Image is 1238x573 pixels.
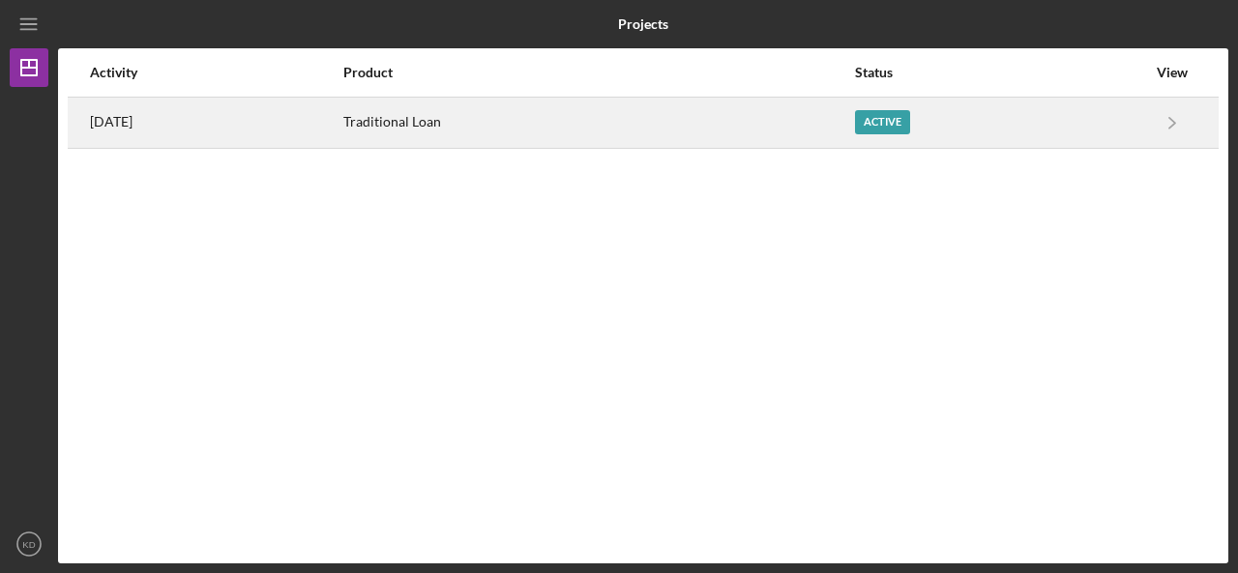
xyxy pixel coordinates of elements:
[855,65,1146,80] div: Status
[855,110,910,134] div: Active
[1148,65,1196,80] div: View
[90,65,341,80] div: Activity
[343,65,853,80] div: Product
[22,539,35,550] text: KD
[10,525,48,563] button: KD
[618,16,668,32] b: Projects
[343,99,853,147] div: Traditional Loan
[90,114,133,129] time: 2025-04-21 15:46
